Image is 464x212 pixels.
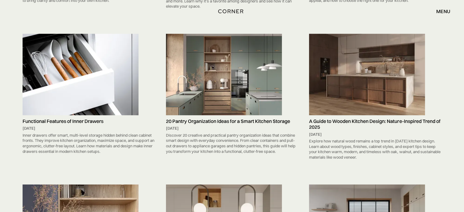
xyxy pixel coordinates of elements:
[166,131,298,156] div: Discover 20 creative and practical pantry organization ideas that combine smart design with every...
[216,7,248,15] a: home
[163,34,301,156] a: 20 Pantry Organization Ideas for a Smart Kitchen Storage[DATE]Discover 20 creative and practical ...
[23,126,155,131] div: [DATE]
[20,34,158,156] a: Functional Features of Inner Drawers[DATE]Inner drawers offer smart, multi-level storage hidden b...
[309,132,441,137] div: [DATE]
[166,118,298,124] h5: 20 Pantry Organization Ideas for a Smart Kitchen Storage
[23,131,155,156] div: Inner drawers offer smart, multi-level storage hidden behind clean cabinet fronts. They improve k...
[23,118,155,124] h5: Functional Features of Inner Drawers
[166,126,298,131] div: [DATE]
[309,137,441,161] div: Explore how natural wood remains a top trend in [DATE] kitchen design. Learn about wood types, fi...
[436,9,450,14] div: menu
[430,6,450,16] div: menu
[309,118,441,130] h5: A Guide to Wooden Kitchen Design: Nature-Inspired Trend of 2025
[306,34,444,162] a: A Guide to Wooden Kitchen Design: Nature-Inspired Trend of 2025[DATE]Explore how natural wood rem...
